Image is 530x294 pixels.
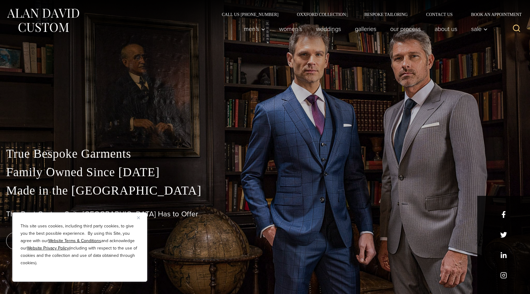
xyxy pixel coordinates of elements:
a: Website Privacy Policy [27,245,69,251]
a: Book an Appointment [462,12,524,17]
span: Men’s [244,26,265,32]
p: This site uses cookies, including third party cookies, to give you the best possible experience. ... [21,222,139,267]
a: Oxxford Collection [288,12,355,17]
a: Call Us [PHONE_NUMBER] [213,12,288,17]
nav: Primary Navigation [237,23,491,35]
a: Our Process [383,23,428,35]
a: Women’s [272,23,309,35]
img: Close [137,216,140,219]
a: Bespoke Tailoring [355,12,417,17]
a: Galleries [348,23,383,35]
a: book an appointment [6,232,92,250]
p: True Bespoke Garments Family Owned Since [DATE] Made in the [GEOGRAPHIC_DATA] [6,145,524,200]
h1: The Best Custom Suits [GEOGRAPHIC_DATA] Has to Offer [6,210,524,219]
a: Website Terms & Conditions [48,238,101,244]
img: Alan David Custom [6,7,80,34]
a: About Us [428,23,464,35]
button: Close [137,214,144,221]
button: View Search Form [509,21,524,36]
a: Contact Us [417,12,462,17]
nav: Secondary Navigation [213,12,524,17]
span: Sale [471,26,488,32]
a: weddings [309,23,348,35]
